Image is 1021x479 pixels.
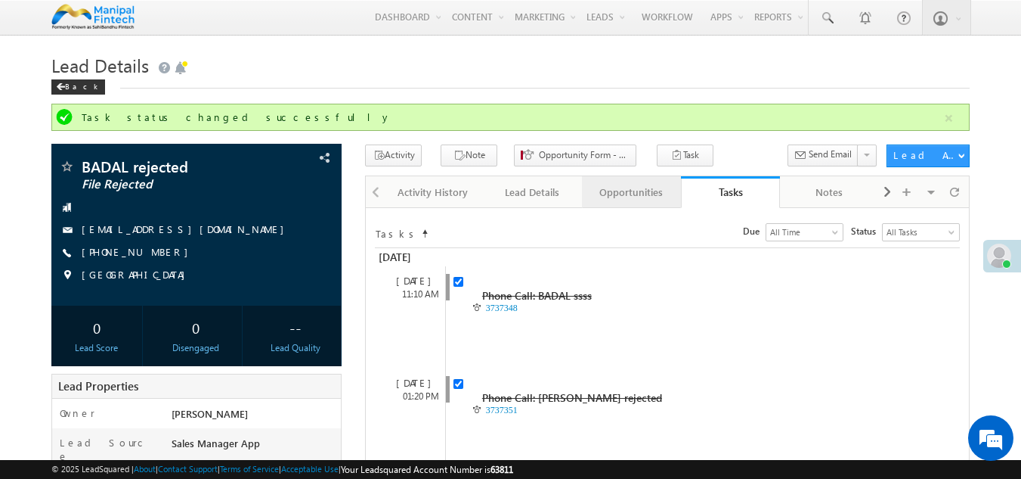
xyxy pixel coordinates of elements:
[766,223,843,241] a: All Time
[20,140,276,359] textarea: Type your message and hit 'Enter'
[82,268,193,283] span: [GEOGRAPHIC_DATA]
[482,390,662,405] span: Phone Call: [PERSON_NAME] rejected
[594,183,667,201] div: Opportunities
[743,225,766,238] span: Due
[253,341,337,355] div: Lead Quality
[382,390,445,403] div: 01:20 PM
[51,4,135,30] img: Custom Logo
[154,341,238,355] div: Disengaged
[514,145,636,166] button: Opportunity Form - Stage & Status
[154,313,238,341] div: 0
[281,464,339,474] a: Acceptable Use
[375,248,444,266] div: [DATE]
[382,288,445,301] div: 11:10 AM
[787,145,859,166] button: Send Email
[421,224,429,238] span: Sort Timeline
[780,176,879,208] a: Notes
[134,464,156,474] a: About
[55,341,139,355] div: Lead Score
[681,176,780,208] a: Tasks
[58,378,138,393] span: Lead Properties
[882,223,960,241] a: All Tasks
[539,148,630,162] span: Opportunity Form - Stage & Status
[60,436,157,463] label: Lead Source
[692,185,769,199] div: Tasks
[82,245,196,260] span: [PHONE_NUMBER]
[253,313,337,341] div: --
[809,148,852,161] span: Send Email
[220,464,279,474] a: Terms of Service
[82,177,261,192] span: File Rejected
[51,79,113,92] a: Back
[490,464,513,475] span: 63811
[158,464,218,474] a: Contact Support
[766,226,839,239] span: All Time
[60,406,95,420] label: Owner
[341,464,513,475] span: Your Leadsquared Account Number is
[365,145,422,166] button: Activity
[883,226,955,239] span: All Tasks
[483,176,582,208] a: Lead Details
[82,159,261,174] span: BADAL rejected
[382,274,445,288] div: [DATE]
[382,376,445,390] div: [DATE]
[206,372,274,392] em: Start Chat
[486,405,518,415] a: 3737351
[248,8,284,44] div: Minimize live chat window
[55,313,139,341] div: 0
[375,223,420,241] td: Tasks
[384,176,483,208] a: Activity History
[657,145,713,166] button: Task
[82,110,943,124] div: Task status changed successfully
[51,53,149,77] span: Lead Details
[172,407,248,420] span: [PERSON_NAME]
[51,79,105,95] div: Back
[26,79,63,99] img: d_60004797649_company_0_60004797649
[792,183,865,201] div: Notes
[51,462,513,477] span: © 2025 LeadSquared | | | | |
[486,303,518,313] a: 3737348
[82,222,292,235] a: [EMAIL_ADDRESS][DOMAIN_NAME]
[168,436,342,457] div: Sales Manager App
[582,176,681,208] a: Opportunities
[396,183,469,201] div: Activity History
[79,79,254,99] div: Chat with us now
[893,148,958,162] div: Lead Actions
[495,183,568,201] div: Lead Details
[886,145,970,167] button: Lead Actions
[482,288,592,303] span: Phone Call: BADAL ssss
[441,145,497,166] button: Note
[851,225,882,238] span: Status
